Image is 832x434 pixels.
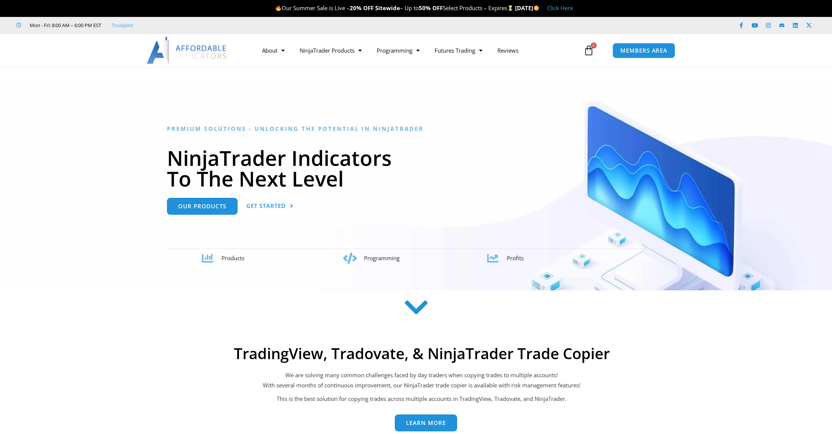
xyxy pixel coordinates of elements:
[181,394,662,404] p: This is the best solution for copying trades across multiple accounts in TradingView, Tradovate, ...
[255,42,582,59] nav: Menu
[427,42,490,59] a: Futures Trading
[292,42,369,59] a: NinjaTrader Products
[275,4,515,12] span: Our Summer Sale is Live – – Up to Select Products – Expires
[246,198,294,215] a: Get Started
[181,370,662,391] p: We are solving many common challenges faced by day traders when copying trades to multiple accoun...
[167,198,238,215] a: Our Products
[167,125,665,132] h6: Premium Solutions - Unlocking the Potential in NinjaTrader
[350,4,374,12] strong: 20% OFF
[246,203,286,209] span: Get Started
[167,147,665,189] h1: NinjaTrader Indicators To The Next Level
[221,254,244,262] span: Products
[572,39,605,61] a: 0
[112,21,133,30] a: Trustpilot
[364,254,400,262] span: Programming
[369,42,427,59] a: Programming
[181,344,662,363] h2: TradingView, Tradovate, & NinjaTrader Trade Copier
[507,254,524,262] span: Profits
[147,37,227,64] img: LogoAI | Affordable Indicators – NinjaTrader
[490,42,526,59] a: Reviews
[508,5,513,11] img: ⌛
[515,4,540,12] strong: [DATE]
[178,203,226,209] span: Our Products
[620,48,667,53] span: MEMBERS AREA
[533,5,539,11] img: 🌞
[255,42,292,59] a: About
[28,21,101,30] span: Mon - Fri: 8:00 AM – 6:00 PM EST
[591,42,597,49] span: 0
[419,4,443,12] strong: 50% OFF
[375,4,400,12] strong: Sitewide
[547,4,573,12] a: Click Here
[406,420,446,426] span: Learn more
[612,43,675,58] a: MEMBERS AREA
[395,414,457,431] a: Learn more
[276,5,281,11] img: 🔥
